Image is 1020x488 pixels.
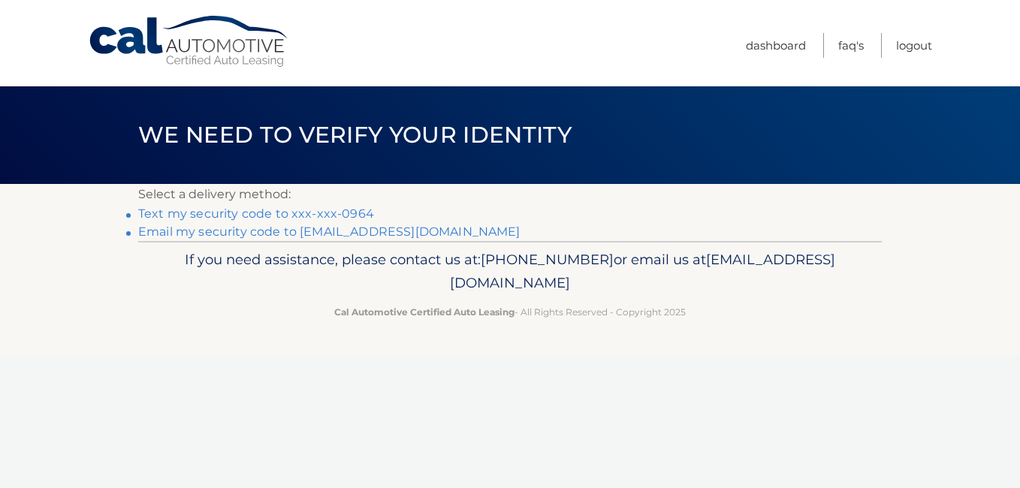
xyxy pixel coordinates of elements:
a: Cal Automotive [88,15,291,68]
a: Logout [896,33,932,58]
a: FAQ's [838,33,864,58]
a: Email my security code to [EMAIL_ADDRESS][DOMAIN_NAME] [138,224,521,239]
strong: Cal Automotive Certified Auto Leasing [334,306,515,318]
p: - All Rights Reserved - Copyright 2025 [148,304,872,320]
p: If you need assistance, please contact us at: or email us at [148,248,872,296]
span: [PHONE_NUMBER] [481,251,614,268]
a: Dashboard [746,33,806,58]
span: We need to verify your identity [138,121,572,149]
a: Text my security code to xxx-xxx-0964 [138,206,374,221]
p: Select a delivery method: [138,184,882,205]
